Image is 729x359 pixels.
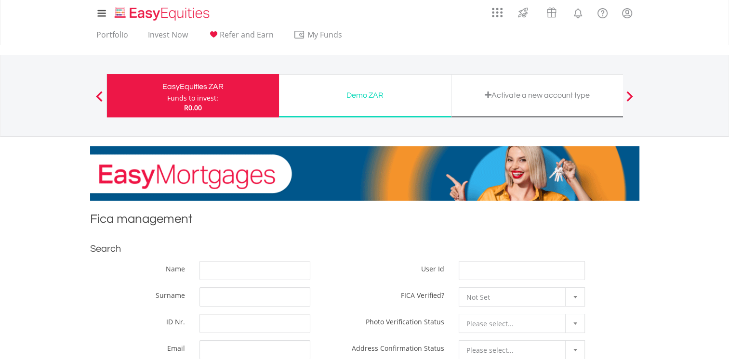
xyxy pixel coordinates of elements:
label: ID Nr. [166,314,185,326]
h1: Fica management [90,210,639,232]
img: EasyEquities_Logo.png [113,6,213,22]
img: grid-menu-icon.svg [492,7,503,18]
a: Home page [111,2,213,22]
img: EasyMortage Promotion Banner [90,146,639,201]
span: Please select... [466,314,563,333]
span: Not Set [466,288,563,307]
label: Email [167,340,185,353]
div: Activate a new account type [457,89,618,102]
img: vouchers-v2.svg [543,5,559,20]
img: thrive-v2.svg [515,5,531,20]
label: FICA Verified? [401,287,444,300]
a: My Profile [615,2,639,24]
label: User Id [421,261,444,273]
div: EasyEquities ZAR [113,80,273,93]
div: Funds to invest: [167,93,218,103]
a: Vouchers [537,2,566,20]
a: Notifications [566,2,590,22]
span: Refer and Earn [220,29,274,40]
a: Refer and Earn [204,30,278,45]
label: Surname [156,287,185,300]
div: Demo ZAR [285,89,445,102]
span: R0.00 [184,103,202,112]
a: AppsGrid [486,2,509,18]
a: FAQ's and Support [590,2,615,22]
span: My Funds [293,28,357,41]
label: Name [166,261,185,273]
a: Portfolio [93,30,132,45]
label: Photo Verification Status [366,314,444,326]
label: Address Confirmation Status [352,340,444,353]
h2: Search [90,242,639,256]
a: Invest Now [144,30,192,45]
